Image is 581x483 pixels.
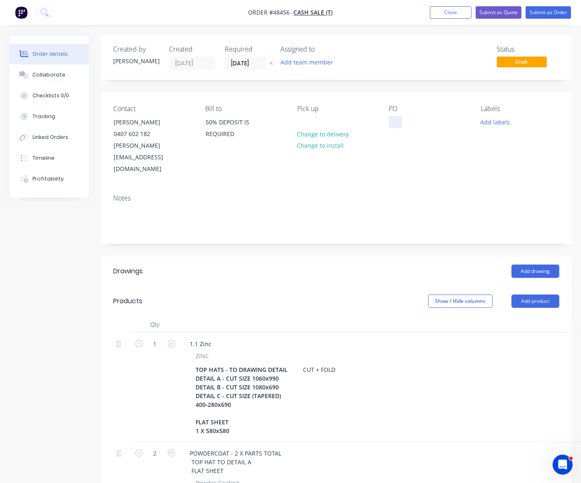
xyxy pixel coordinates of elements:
span: Order #48456 - [248,9,294,17]
div: Tracking [32,113,55,120]
span: ZINC [196,352,209,360]
iframe: Intercom live chat [553,455,573,475]
div: [PERSON_NAME]0407 602 182[PERSON_NAME][EMAIL_ADDRESS][DOMAIN_NAME] [107,116,190,175]
div: Assigned to [281,45,364,53]
div: [PERSON_NAME] [114,57,159,65]
div: 50% DEPOSIT IS REQUIRED [199,116,282,143]
div: Contact [114,105,192,113]
button: Submit as Quote [476,6,521,19]
button: Add product [511,295,559,308]
button: Add team member [281,57,338,68]
button: Close [430,6,472,19]
div: Order details [32,50,68,58]
div: Timeline [32,154,55,162]
button: Checklists 0/0 [10,85,89,106]
button: Show / Hide columns [428,295,493,308]
button: Submit as Order [526,6,571,19]
button: Change to install [293,140,348,151]
div: Collaborate [32,71,65,79]
div: Required [225,45,271,53]
div: Bill to [205,105,284,113]
div: PO [389,105,467,113]
div: [PERSON_NAME][EMAIL_ADDRESS][DOMAIN_NAME] [114,140,183,175]
button: Profitability [10,168,89,189]
div: CUT + FOLD [300,364,339,376]
div: Created by [114,45,159,53]
div: Pick up [297,105,376,113]
div: Drawings [114,266,143,276]
div: TOP HATS - TO DRAWING DETAIL DETAIL A - CUT SIZE 1060x990 DETAIL B - CUT SIZE 1080x690 DETAIL C -... [193,364,297,437]
div: Qty [130,316,180,333]
button: Linked Orders [10,127,89,148]
button: Add team member [276,57,337,68]
div: 1.1 Zinc [184,338,218,350]
div: Status [497,45,559,53]
div: Products [114,296,143,306]
div: 0407 602 182 [114,128,183,140]
a: CASH SALE (T) [294,9,333,17]
div: [PERSON_NAME] [114,116,183,128]
div: Notes [114,194,559,202]
div: Labels [481,105,559,113]
div: Checklists 0/0 [32,92,69,99]
span: Draft [497,57,547,67]
div: Profitability [32,175,64,183]
button: Timeline [10,148,89,168]
button: Tracking [10,106,89,127]
div: Created [169,45,215,53]
button: Add drawing [511,265,559,278]
div: 50% DEPOSIT IS REQUIRED [206,116,275,140]
div: Linked Orders [32,134,68,141]
button: Add labels [476,116,514,127]
button: Order details [10,44,89,64]
button: Change to delivery [293,128,353,139]
button: Collaborate [10,64,89,85]
div: POWDERCOAT - 2 X PARTS TOTAL TOP HAT TO DETAIL A FLAT SHEET [184,447,288,477]
img: Factory [15,6,27,19]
